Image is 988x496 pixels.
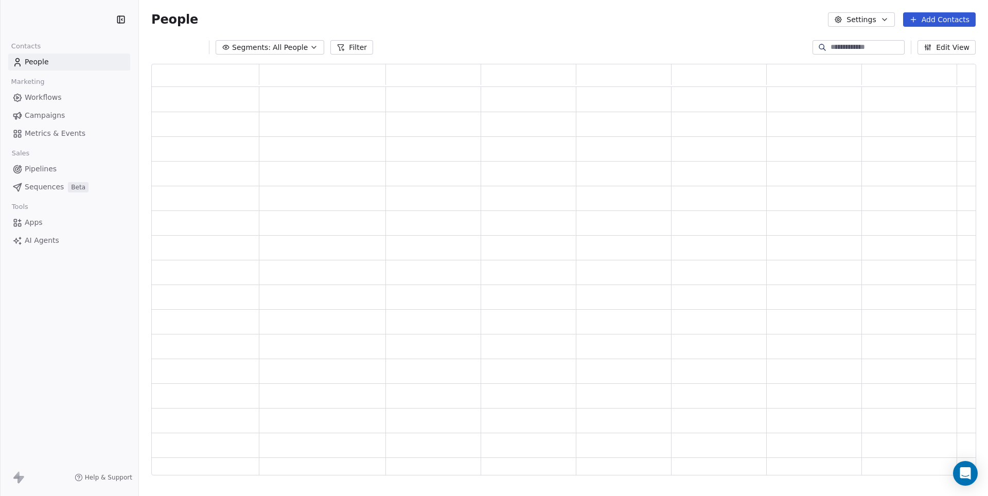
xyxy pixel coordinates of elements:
[7,199,32,215] span: Tools
[273,42,308,53] span: All People
[8,125,130,142] a: Metrics & Events
[7,74,49,90] span: Marketing
[828,12,894,27] button: Settings
[25,164,57,174] span: Pipelines
[953,461,978,486] div: Open Intercom Messenger
[68,182,89,192] span: Beta
[330,40,373,55] button: Filter
[8,161,130,178] a: Pipelines
[25,235,59,246] span: AI Agents
[918,40,976,55] button: Edit View
[25,128,85,139] span: Metrics & Events
[8,89,130,106] a: Workflows
[7,39,45,54] span: Contacts
[25,92,62,103] span: Workflows
[8,107,130,124] a: Campaigns
[85,473,132,482] span: Help & Support
[8,214,130,231] a: Apps
[8,232,130,249] a: AI Agents
[25,110,65,121] span: Campaigns
[25,182,64,192] span: Sequences
[903,12,976,27] button: Add Contacts
[232,42,271,53] span: Segments:
[75,473,132,482] a: Help & Support
[7,146,34,161] span: Sales
[25,57,49,67] span: People
[25,217,43,228] span: Apps
[8,179,130,196] a: SequencesBeta
[8,54,130,70] a: People
[151,12,198,27] span: People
